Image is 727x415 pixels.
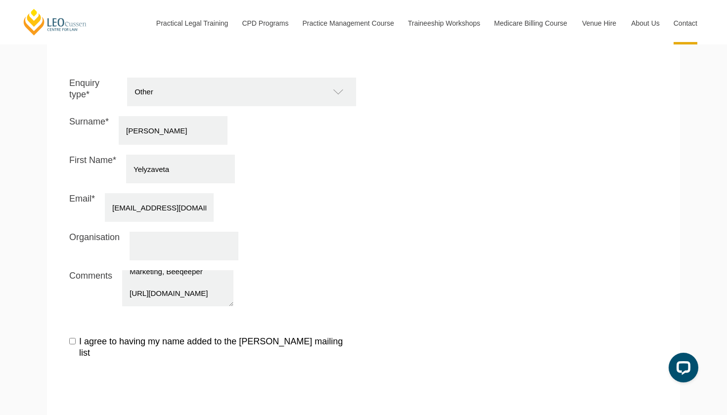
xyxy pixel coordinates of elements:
[624,2,666,44] a: About Us
[487,2,575,44] a: Medicare Billing Course
[22,8,88,36] a: [PERSON_NAME] Centre for Law
[401,2,487,44] a: Traineeship Workshops
[295,2,401,44] a: Practice Management Course
[234,2,295,44] a: CPD Programs
[69,232,120,258] label: Organisation
[575,2,624,44] a: Venue Hire
[69,338,76,344] input: I agree to having my name added to the [PERSON_NAME] mailing list
[69,116,109,142] label: Surname*
[69,270,112,304] label: Comments
[69,374,220,413] iframe: reCAPTCHA
[69,78,117,104] label: Enquiry type*
[661,349,702,390] iframe: LiveChat chat widget
[69,193,95,219] label: Email*
[666,2,705,44] a: Contact
[69,336,356,359] label: I agree to having my name added to the [PERSON_NAME] mailing list
[149,2,235,44] a: Practical Legal Training
[69,155,116,181] label: First Name*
